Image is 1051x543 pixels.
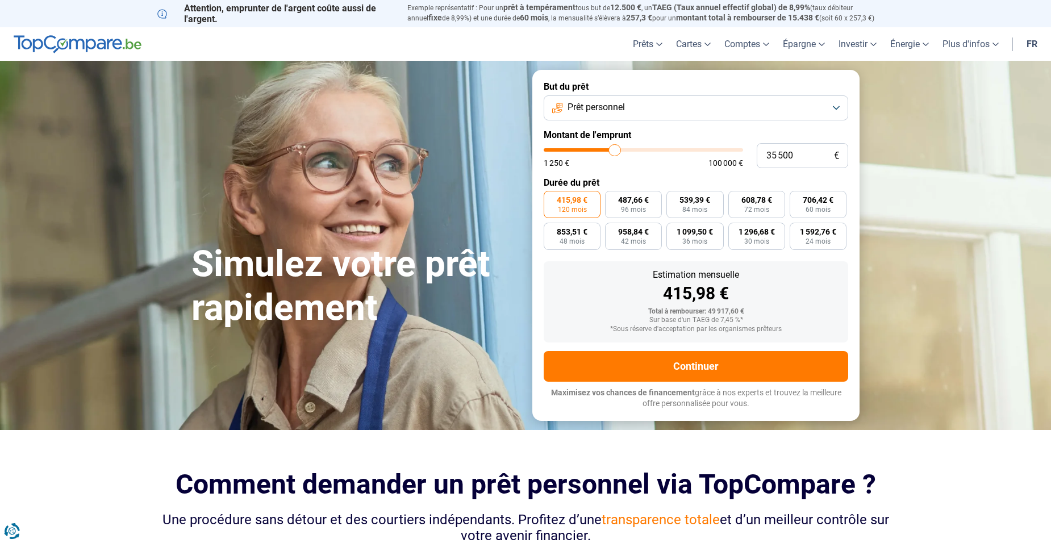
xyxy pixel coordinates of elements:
[676,13,819,22] span: montant total à rembourser de 15.438 €
[741,196,772,204] span: 608,78 €
[520,13,548,22] span: 60 mois
[553,316,839,324] div: Sur base d'un TAEG de 7,45 %*
[834,151,839,161] span: €
[618,196,649,204] span: 487,66 €
[503,3,575,12] span: prêt à tempérament
[544,351,848,382] button: Continuer
[553,285,839,302] div: 415,98 €
[551,388,695,397] span: Maximisez vos chances de financement
[560,238,585,245] span: 48 mois
[744,238,769,245] span: 30 mois
[883,27,936,61] a: Énergie
[806,206,831,213] span: 60 mois
[557,228,587,236] span: 853,51 €
[832,27,883,61] a: Investir
[618,228,649,236] span: 958,84 €
[544,130,848,140] label: Montant de l'emprunt
[407,3,894,23] p: Exemple représentatif : Pour un tous but de , un (taux débiteur annuel de 8,99%) et une durée de ...
[1020,27,1044,61] a: fr
[682,238,707,245] span: 36 mois
[708,159,743,167] span: 100 000 €
[776,27,832,61] a: Épargne
[568,101,625,114] span: Prêt personnel
[553,325,839,333] div: *Sous réserve d'acceptation par les organismes prêteurs
[157,469,894,500] h2: Comment demander un prêt personnel via TopCompare ?
[936,27,1006,61] a: Plus d'infos
[553,308,839,316] div: Total à rembourser: 49 917,60 €
[557,196,587,204] span: 415,98 €
[191,243,519,330] h1: Simulez votre prêt rapidement
[806,238,831,245] span: 24 mois
[669,27,718,61] a: Cartes
[652,3,810,12] span: TAEG (Taux annuel effectif global) de 8,99%
[677,228,713,236] span: 1 099,50 €
[553,270,839,279] div: Estimation mensuelle
[428,13,442,22] span: fixe
[621,206,646,213] span: 96 mois
[626,13,652,22] span: 257,3 €
[610,3,641,12] span: 12.500 €
[558,206,587,213] span: 120 mois
[739,228,775,236] span: 1 296,68 €
[679,196,710,204] span: 539,39 €
[544,387,848,410] p: grâce à nos experts et trouvez la meilleure offre personnalisée pour vous.
[621,238,646,245] span: 42 mois
[626,27,669,61] a: Prêts
[157,3,394,24] p: Attention, emprunter de l'argent coûte aussi de l'argent.
[718,27,776,61] a: Comptes
[803,196,833,204] span: 706,42 €
[800,228,836,236] span: 1 592,76 €
[744,206,769,213] span: 72 mois
[544,81,848,92] label: But du prêt
[544,95,848,120] button: Prêt personnel
[682,206,707,213] span: 84 mois
[14,35,141,53] img: TopCompare
[602,512,720,528] span: transparence totale
[544,159,569,167] span: 1 250 €
[544,177,848,188] label: Durée du prêt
